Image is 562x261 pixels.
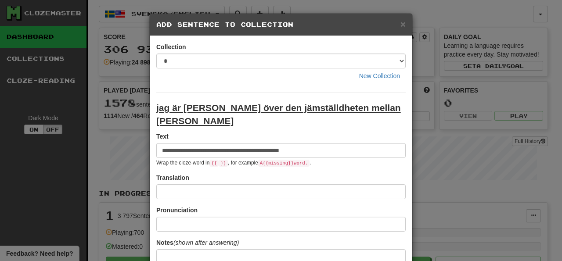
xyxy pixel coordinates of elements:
label: Collection [156,43,186,51]
button: Close [400,19,406,29]
code: A {{ missing }} word. [258,160,310,167]
button: New Collection [353,68,406,83]
label: Text [156,132,169,141]
code: {{ [209,160,219,167]
label: Translation [156,173,189,182]
em: (shown after answering) [173,239,239,246]
h5: Add Sentence to Collection [156,20,406,29]
code: }} [219,160,228,167]
u: jag är [PERSON_NAME] över den jämställdheten mellan [PERSON_NAME] [156,103,401,126]
label: Pronunciation [156,206,198,215]
span: × [400,19,406,29]
small: Wrap the cloze-word in , for example . [156,160,311,166]
label: Notes [156,238,239,247]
